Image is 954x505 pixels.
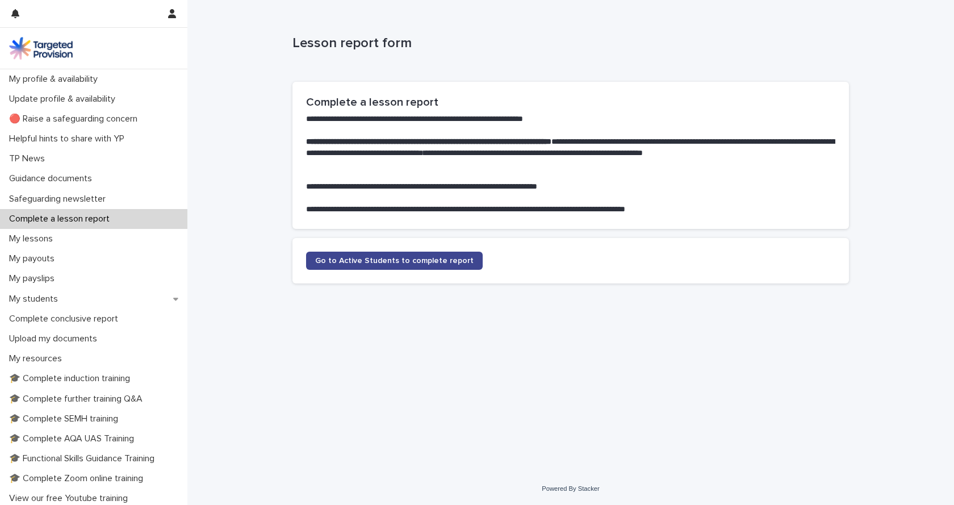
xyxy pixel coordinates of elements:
[5,194,115,204] p: Safeguarding newsletter
[5,394,152,404] p: 🎓 Complete further training Q&A
[5,433,143,444] p: 🎓 Complete AQA UAS Training
[5,233,62,244] p: My lessons
[5,133,133,144] p: Helpful hints to share with YP
[306,95,835,109] h2: Complete a lesson report
[5,214,119,224] p: Complete a lesson report
[5,94,124,105] p: Update profile & availability
[292,35,844,52] p: Lesson report form
[306,252,483,270] a: Go to Active Students to complete report
[5,153,54,164] p: TP News
[5,414,127,424] p: 🎓 Complete SEMH training
[5,353,71,364] p: My resources
[5,473,152,484] p: 🎓 Complete Zoom online training
[5,114,147,124] p: 🔴 Raise a safeguarding concern
[542,485,599,492] a: Powered By Stacker
[5,74,107,85] p: My profile & availability
[5,333,106,344] p: Upload my documents
[5,294,67,304] p: My students
[9,37,73,60] img: M5nRWzHhSzIhMunXDL62
[5,373,139,384] p: 🎓 Complete induction training
[5,493,137,504] p: View our free Youtube training
[5,253,64,264] p: My payouts
[5,173,101,184] p: Guidance documents
[5,273,64,284] p: My payslips
[5,453,164,464] p: 🎓 Functional Skills Guidance Training
[5,314,127,324] p: Complete conclusive report
[315,257,474,265] span: Go to Active Students to complete report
